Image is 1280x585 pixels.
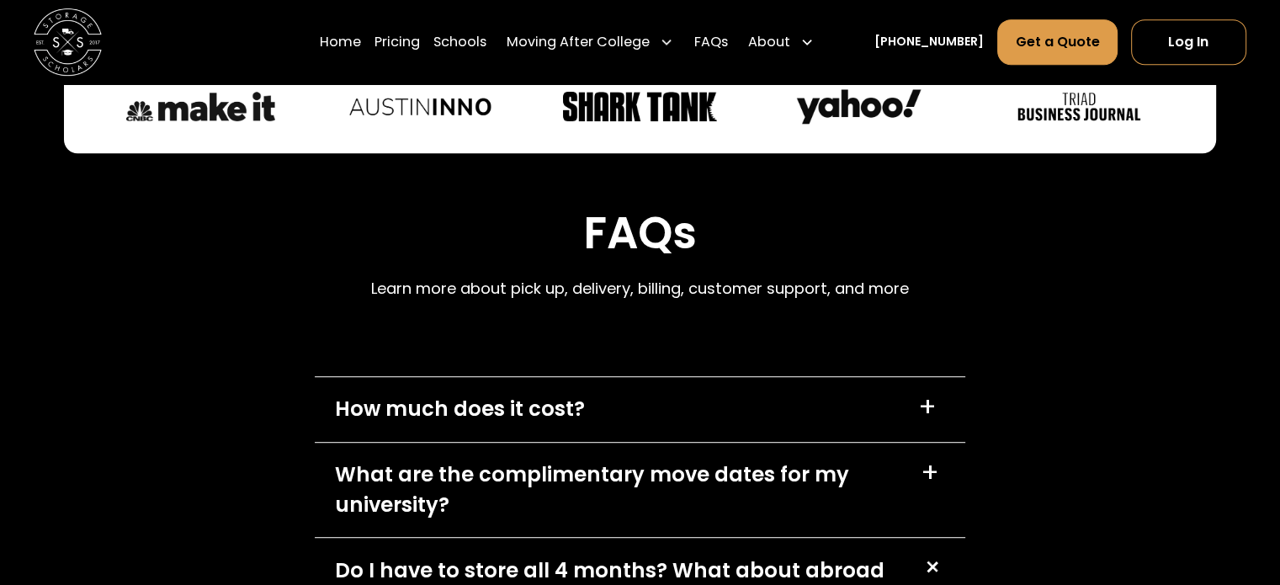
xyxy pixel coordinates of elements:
a: FAQs [693,19,727,66]
a: Get a Quote [997,19,1117,65]
a: Log In [1131,19,1246,65]
a: Pricing [374,19,420,66]
a: Home [320,19,361,66]
p: Learn more about pick up, delivery, billing, customer support, and more [371,277,909,300]
div: Moving After College [507,32,650,52]
div: + [916,550,948,582]
div: About [741,19,821,66]
div: + [918,394,937,421]
div: How much does it cost? [335,394,585,424]
a: Schools [433,19,486,66]
a: [PHONE_NUMBER] [874,34,984,51]
div: About [748,32,790,52]
div: Moving After College [500,19,680,66]
h2: FAQs [371,207,909,260]
img: Storage Scholars main logo [34,8,102,77]
div: + [921,460,939,487]
div: What are the complimentary move dates for my university? [335,460,900,521]
img: CNBC Make It logo. [121,87,279,126]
